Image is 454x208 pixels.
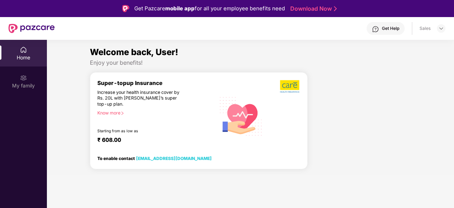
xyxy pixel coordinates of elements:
div: Enjoy your benefits! [90,59,411,66]
img: Stroke [334,5,337,12]
div: ₹ 608.00 [97,137,209,145]
img: svg+xml;base64,PHN2ZyBpZD0iSGVscC0zMngzMiIgeG1sbnM9Imh0dHA6Ly93d3cudzMub3JnLzIwMDAvc3ZnIiB3aWR0aD... [372,26,379,33]
img: svg+xml;base64,PHN2ZyBpZD0iSG9tZSIgeG1sbnM9Imh0dHA6Ly93d3cudzMub3JnLzIwMDAvc3ZnIiB3aWR0aD0iMjAiIG... [20,46,27,53]
span: right [120,111,124,115]
a: [EMAIL_ADDRESS][DOMAIN_NAME] [136,156,212,161]
div: Starting from as low as [97,129,185,134]
div: Increase your health insurance cover by Rs. 20L with [PERSON_NAME]’s super top-up plan. [97,90,185,107]
img: svg+xml;base64,PHN2ZyB3aWR0aD0iMjAiIGhlaWdodD0iMjAiIHZpZXdCb3g9IjAgMCAyMCAyMCIgZmlsbD0ibm9uZSIgeG... [20,74,27,81]
div: Know more [97,110,211,115]
div: Sales [420,26,431,31]
a: Download Now [290,5,335,12]
img: Logo [122,5,129,12]
div: Super-topup Insurance [97,80,216,86]
img: b5dec4f62d2307b9de63beb79f102df3.png [280,80,300,93]
div: Get Help [382,26,399,31]
div: To enable contact [97,156,212,161]
img: svg+xml;base64,PHN2ZyBpZD0iRHJvcGRvd24tMzJ4MzIiIHhtbG5zPSJodHRwOi8vd3d3LnczLm9yZy8yMDAwL3N2ZyIgd2... [438,26,444,31]
img: svg+xml;base64,PHN2ZyB4bWxucz0iaHR0cDovL3d3dy53My5vcmcvMjAwMC9zdmciIHhtbG5zOnhsaW5rPSJodHRwOi8vd3... [216,90,266,142]
img: New Pazcare Logo [9,24,55,33]
span: Welcome back, User! [90,47,178,57]
div: Get Pazcare for all your employee benefits need [134,4,285,13]
strong: mobile app [165,5,195,12]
